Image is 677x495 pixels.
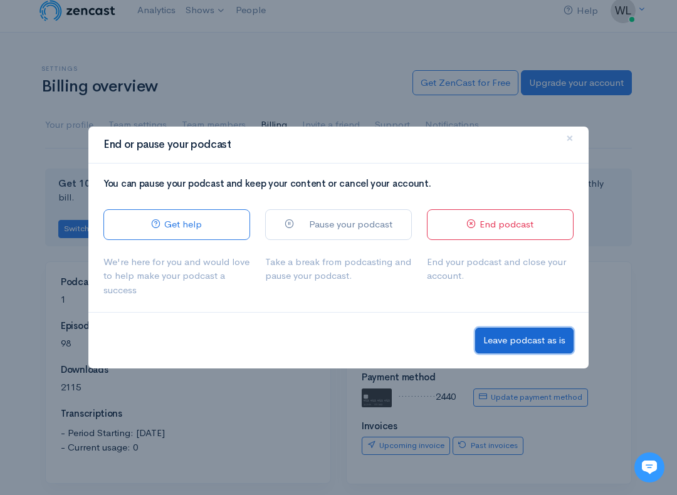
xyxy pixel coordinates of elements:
[475,328,574,353] button: Leave podcast as is
[427,209,574,240] a: End podcast
[36,236,224,261] input: Search articles
[103,255,250,298] p: We're here for you and would love to help make your podcast a success
[81,174,150,184] span: New conversation
[427,255,574,283] p: End your podcast and close your account.
[19,83,232,143] h2: Just let us know if you need anything and we'll be happy to help! 🙂
[551,122,589,156] button: Close
[103,209,250,240] a: Get help
[265,209,412,240] a: Pause your podcast
[103,137,231,153] h3: End or pause your podcast
[103,179,574,189] h4: You can pause your podcast and keep your content or cancel your account.
[634,452,664,482] iframe: gist-messenger-bubble-iframe
[19,61,232,81] h1: Hi 👋
[566,129,574,147] span: ×
[19,166,231,191] button: New conversation
[17,215,234,230] p: Find an answer quickly
[265,255,412,283] p: Take a break from podcasting and pause your podcast.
